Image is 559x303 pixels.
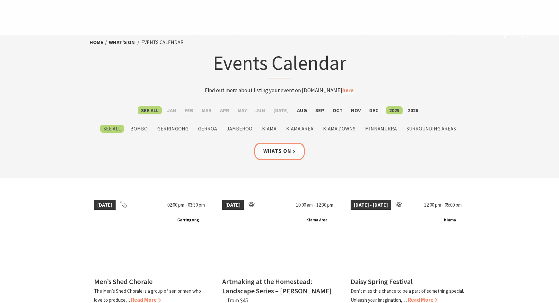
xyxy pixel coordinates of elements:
a: Whats On [254,143,305,160]
label: Mar [198,106,215,114]
p: The Men’s Shed Chorale is a group of senior men who love to produce… [94,288,201,303]
span: What’s On [362,29,393,37]
label: Surrounding Areas [403,125,459,133]
label: 2025 [386,106,403,114]
span: 02:00 pm - 03:30 pm [164,200,208,210]
label: Feb [181,106,197,114]
label: Bombo [127,125,151,133]
span: [DATE] [94,200,116,210]
label: Gerringong [154,125,192,133]
span: Stay [270,29,284,37]
label: See All [100,125,124,133]
span: Gerringong [175,216,202,224]
label: Kiama Downs [320,125,359,133]
label: Aug [294,106,310,114]
nav: Main Menu [180,28,496,39]
label: Kiama [259,125,280,133]
span: Destinations [216,29,257,37]
span: Kiama [441,216,459,224]
label: 2026 [405,106,421,114]
span: Book now [406,29,437,37]
span: Kiama Area [304,216,330,224]
label: Oct [329,106,346,114]
h4: Men’s Shed Chorale [94,277,153,286]
label: Gerroa [195,125,220,133]
label: See All [138,106,162,114]
span: [DATE] - [DATE] [351,200,391,210]
span: Winter Deals [450,29,490,37]
p: Don’t miss this chance to be a part of something special. Unleash your imagination,… [351,288,464,303]
label: Nov [348,106,364,114]
p: Find out more about listing your event on [DOMAIN_NAME] . [154,86,406,95]
label: [DATE] [270,106,292,114]
label: Dec [366,106,382,114]
label: Apr [217,106,232,114]
span: See & Do [297,29,322,37]
label: Jan [164,106,179,114]
label: Kiama Area [283,125,317,133]
span: [DATE] [222,200,244,210]
label: May [234,106,250,114]
h4: Artmaking at the Homestead: Landscape Series – [PERSON_NAME] [222,277,332,295]
a: here [342,87,354,94]
span: 12:00 pm - 05:00 pm [421,200,465,210]
label: Jamberoo [223,125,256,133]
label: Jun [252,106,268,114]
span: Home [187,29,203,37]
label: Minnamurra [362,125,400,133]
h4: Daisy Spring Festival [351,277,413,286]
label: Sep [312,106,328,114]
span: 10:00 am - 12:30 pm [293,200,336,210]
span: Plan [335,29,349,37]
